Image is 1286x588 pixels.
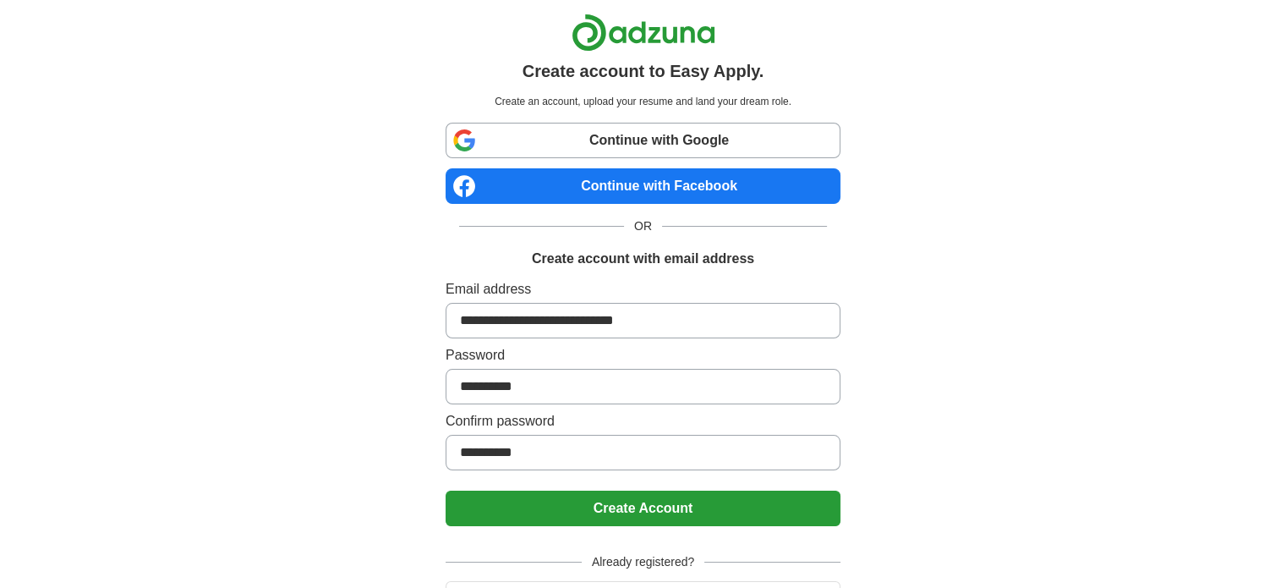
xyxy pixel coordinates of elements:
[446,345,840,365] label: Password
[624,217,662,235] span: OR
[446,123,840,158] a: Continue with Google
[446,168,840,204] a: Continue with Facebook
[532,249,754,269] h1: Create account with email address
[523,58,764,84] h1: Create account to Easy Apply.
[572,14,715,52] img: Adzuna logo
[446,491,840,526] button: Create Account
[446,279,840,299] label: Email address
[446,411,840,431] label: Confirm password
[449,94,837,109] p: Create an account, upload your resume and land your dream role.
[582,553,704,571] span: Already registered?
